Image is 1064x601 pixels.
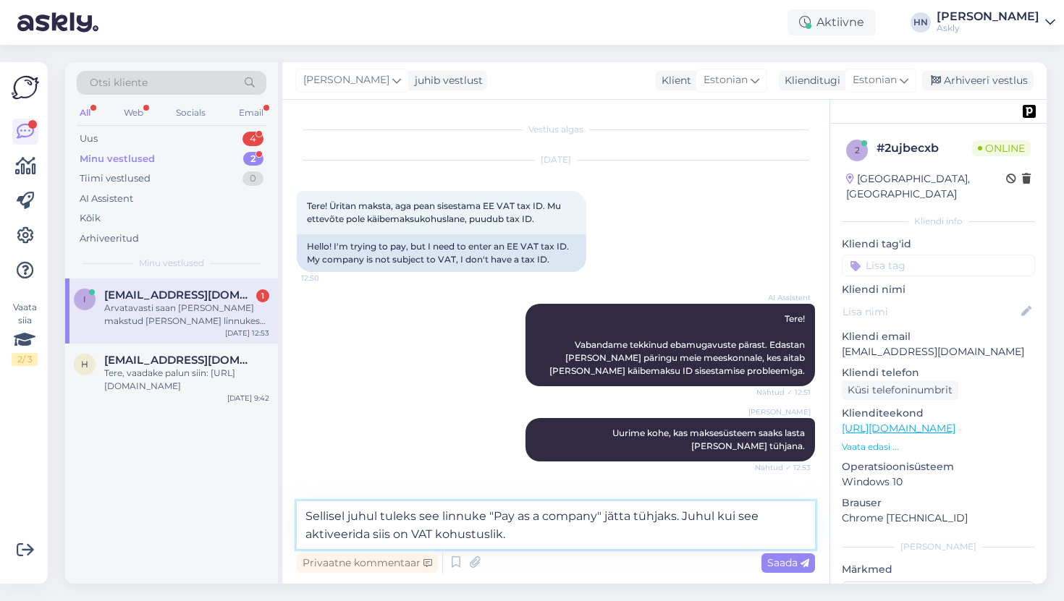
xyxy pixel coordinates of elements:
[121,103,146,122] div: Web
[612,427,807,451] span: Uurime kohe, kas maksesüsteem saaks lasta [PERSON_NAME] tühjana.
[297,501,815,549] textarea: Sellisel juhul tuleks see linnuke "Pay as a company" jätta tühjaks. Juhul kui see aktiveerida sii...
[297,153,815,166] div: [DATE]
[842,511,1035,526] p: Chrome [TECHNICAL_ID]
[842,440,1035,453] p: Vaata edasi ...
[80,192,133,206] div: AI Assistent
[972,140,1031,156] span: Online
[297,234,586,272] div: Hello! I'm trying to pay, but I need to enter an EE VAT tax ID. My company is not subject to VAT,...
[767,556,809,569] span: Saada
[842,344,1035,359] p: [EMAIL_ADDRESS][DOMAIN_NAME]
[843,304,1018,320] input: Lisa nimi
[242,171,263,186] div: 0
[225,328,269,338] div: [DATE] 12:53
[842,365,1035,380] p: Kliendi telefon
[842,459,1035,474] p: Operatsioonisüsteem
[81,359,88,370] span: h
[12,301,38,366] div: Vaata siia
[842,282,1035,297] p: Kliendi nimi
[297,553,438,573] div: Privaatne kommentaar
[80,211,101,226] div: Kõik
[1023,105,1036,118] img: pd
[80,132,98,146] div: Uus
[227,393,269,404] div: [DATE] 9:42
[842,562,1035,577] p: Märkmed
[307,200,563,224] span: Tere! Üritan maksta, aga pean sisestama EE VAT tax ID. Mu ettevõte pole käibemaksukohuslane, puud...
[842,406,1035,421] p: Klienditeekond
[549,313,807,376] span: Tere! Vabandame tekkinud ebamugavuste pärast. Edastan [PERSON_NAME] päringu meie meeskonnale, kes...
[842,380,958,400] div: Küsi telefoninumbrit
[90,75,148,90] span: Otsi kliente
[236,103,266,122] div: Email
[301,273,355,284] span: 12:50
[937,11,1039,22] div: [PERSON_NAME]
[139,257,204,270] span: Minu vestlused
[937,22,1039,34] div: Askly
[297,123,815,136] div: Vestlus algas
[409,73,483,88] div: juhib vestlust
[704,72,748,88] span: Estonian
[853,72,897,88] span: Estonian
[842,215,1035,228] div: Kliendi info
[842,236,1035,252] p: Kliendi tag'id
[83,294,86,304] span: i
[303,72,389,88] span: [PERSON_NAME]
[788,9,876,35] div: Aktiivne
[12,353,38,366] div: 2 / 3
[173,103,208,122] div: Socials
[755,462,811,473] span: Nähtud ✓ 12:53
[256,289,269,302] div: 1
[756,387,811,398] span: Nähtud ✓ 12:51
[748,406,811,417] span: [PERSON_NAME]
[80,231,139,246] div: Arhiveeritud
[842,495,1035,511] p: Brauser
[842,255,1035,276] input: Lisa tag
[842,329,1035,344] p: Kliendi email
[80,152,155,166] div: Minu vestlused
[243,152,263,166] div: 2
[104,289,255,302] span: info@pollultkoju.ee
[922,71,1034,90] div: Arhiveeri vestlus
[842,474,1035,490] p: Windows 10
[242,132,263,146] div: 4
[842,422,955,435] a: [URL][DOMAIN_NAME]
[80,171,151,186] div: Tiimi vestlused
[911,12,931,33] div: HN
[877,140,972,157] div: # 2ujbecxb
[104,367,269,393] div: Tere, vaadake palun siin: [URL][DOMAIN_NAME]
[12,74,39,101] img: Askly Logo
[842,540,1035,553] div: [PERSON_NAME]
[855,145,860,155] span: 2
[77,103,93,122] div: All
[104,354,255,367] span: hans@askly.me
[779,73,840,88] div: Klienditugi
[846,171,1006,202] div: [GEOGRAPHIC_DATA], [GEOGRAPHIC_DATA]
[756,292,811,303] span: AI Assistent
[656,73,691,88] div: Klient
[104,302,269,328] div: Arvatavasti saan [PERSON_NAME] makstud [PERSON_NAME] linnukese panemata "I`m purchasing as a busi...
[937,11,1055,34] a: [PERSON_NAME]Askly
